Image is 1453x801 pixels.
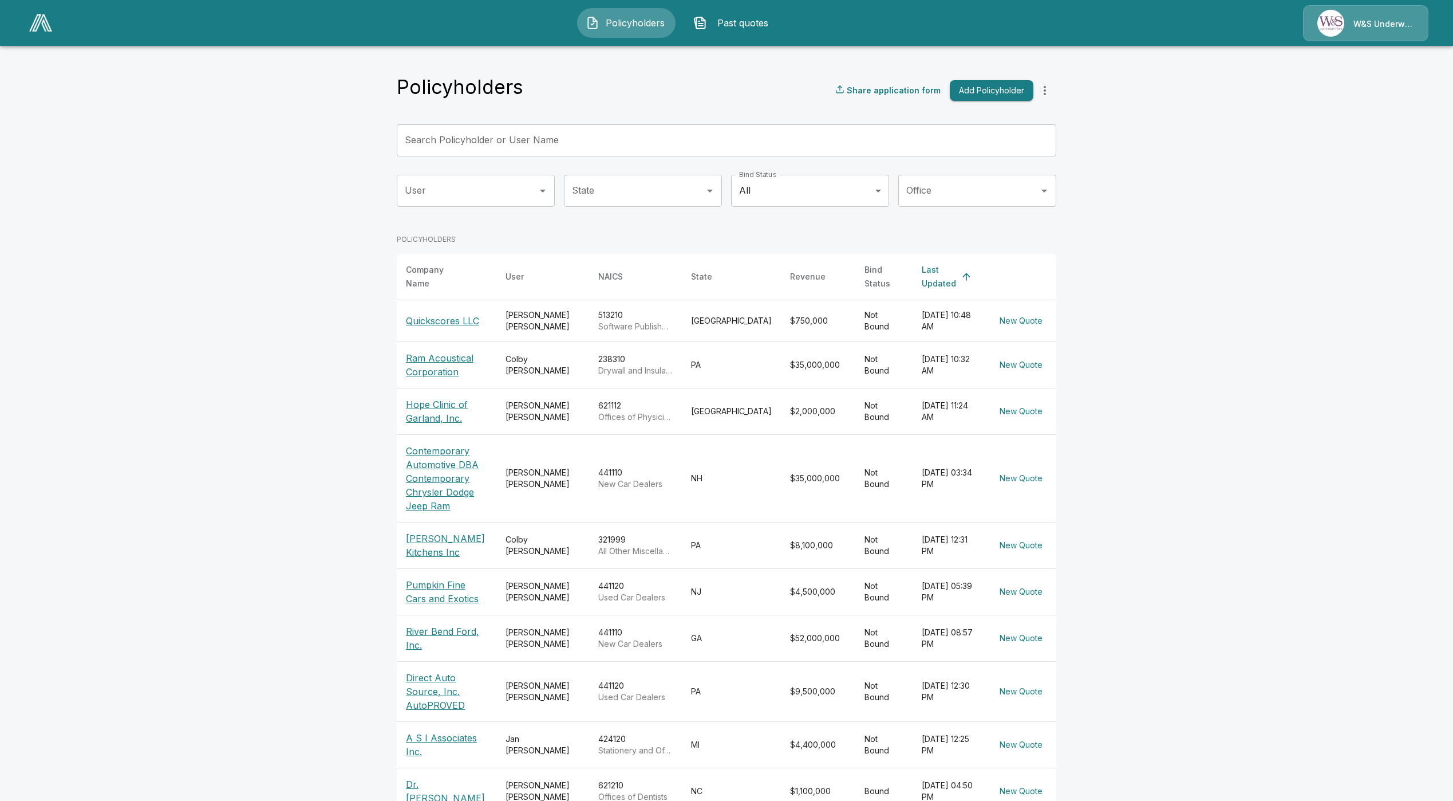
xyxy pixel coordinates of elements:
div: [PERSON_NAME] [PERSON_NAME] [506,309,580,332]
div: User [506,270,524,284]
td: MI [682,721,781,768]
button: New Quote [995,681,1047,702]
div: Company Name [406,263,467,290]
td: Not Bound [855,434,913,522]
div: Colby [PERSON_NAME] [506,534,580,557]
td: $35,000,000 [781,341,855,388]
td: $4,400,000 [781,721,855,768]
td: $52,000,000 [781,615,855,661]
td: PA [682,661,781,721]
td: Not Bound [855,661,913,721]
div: 621112 [598,400,673,423]
div: [PERSON_NAME] [PERSON_NAME] [506,680,580,703]
th: Bind Status [855,254,913,300]
div: All [731,175,889,207]
p: [PERSON_NAME] Kitchens Inc [406,532,487,559]
td: [DATE] 12:30 PM [913,661,986,721]
td: Not Bound [855,341,913,388]
p: A S I Associates Inc. [406,731,487,759]
button: New Quote [995,311,1047,332]
h4: Policyholders [397,75,523,99]
label: Bind Status [739,170,776,179]
p: River Bend Ford, Inc. [406,625,487,652]
div: 441110 [598,627,673,650]
p: W&S Underwriters [1353,18,1414,30]
td: [DATE] 11:24 AM [913,388,986,434]
div: 321999 [598,534,673,557]
div: [PERSON_NAME] [PERSON_NAME] [506,400,580,423]
p: Pumpkin Fine Cars and Exotics [406,578,487,606]
a: Agency IconW&S Underwriters [1303,5,1428,41]
div: 424120 [598,733,673,756]
td: $2,000,000 [781,388,855,434]
button: New Quote [995,401,1047,422]
td: NJ [682,568,781,615]
p: POLICYHOLDERS [397,234,1056,245]
td: Not Bound [855,522,913,568]
div: NAICS [598,270,623,284]
img: Agency Icon [1317,10,1344,37]
td: PA [682,341,781,388]
p: New Car Dealers [598,478,673,490]
div: [PERSON_NAME] [PERSON_NAME] [506,580,580,603]
p: All Other Miscellaneous Wood Product Manufacturing [598,545,673,557]
button: New Quote [995,468,1047,489]
td: [DATE] 12:31 PM [913,522,986,568]
td: $4,500,000 [781,568,855,615]
img: Past quotes Icon [693,16,707,30]
p: Software Publishers [598,321,673,332]
td: $750,000 [781,300,855,341]
p: Quickscores LLC [406,314,487,328]
td: [GEOGRAPHIC_DATA] [682,300,781,341]
button: New Quote [995,628,1047,649]
button: New Quote [995,735,1047,756]
td: NH [682,434,781,522]
button: Open [535,183,551,199]
td: GA [682,615,781,661]
td: [DATE] 03:34 PM [913,434,986,522]
p: Hope Clinic of Garland, Inc. [406,398,487,425]
td: [GEOGRAPHIC_DATA] [682,388,781,434]
div: 441110 [598,467,673,490]
button: New Quote [995,355,1047,376]
span: Past quotes [712,16,775,30]
div: Last Updated [922,263,956,290]
p: Offices of Physicians, Mental Health Specialists [598,411,673,423]
td: [DATE] 05:39 PM [913,568,986,615]
p: Drywall and Insulation Contractors [598,365,673,376]
div: Jan [PERSON_NAME] [506,733,580,756]
button: Past quotes IconPast quotes [685,8,783,38]
div: Colby [PERSON_NAME] [506,354,580,376]
p: Share application form [847,84,941,96]
td: [DATE] 08:57 PM [913,615,986,661]
button: New Quote [995,535,1047,556]
td: $9,500,000 [781,661,855,721]
td: $35,000,000 [781,434,855,522]
div: 441120 [598,680,673,703]
td: Not Bound [855,300,913,341]
div: [PERSON_NAME] [PERSON_NAME] [506,467,580,490]
p: Stationery and Office Supplies Merchant Wholesalers [598,745,673,756]
div: State [691,270,712,284]
td: $8,100,000 [781,522,855,568]
p: Contemporary Automotive DBA Contemporary Chrysler Dodge Jeep Ram [406,444,487,513]
div: Revenue [790,270,826,284]
button: Open [1036,183,1052,199]
td: Not Bound [855,721,913,768]
button: Policyholders IconPolicyholders [577,8,676,38]
span: Policyholders [604,16,667,30]
div: 441120 [598,580,673,603]
a: Add Policyholder [945,80,1033,101]
p: Ram Acoustical Corporation [406,351,487,379]
td: [DATE] 10:32 AM [913,341,986,388]
p: Direct Auto Source, Inc. AutoPROVED [406,671,487,712]
td: Not Bound [855,568,913,615]
p: Used Car Dealers [598,592,673,603]
td: PA [682,522,781,568]
img: AA Logo [29,14,52,32]
button: Open [702,183,718,199]
button: Add Policyholder [950,80,1033,101]
td: [DATE] 12:25 PM [913,721,986,768]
